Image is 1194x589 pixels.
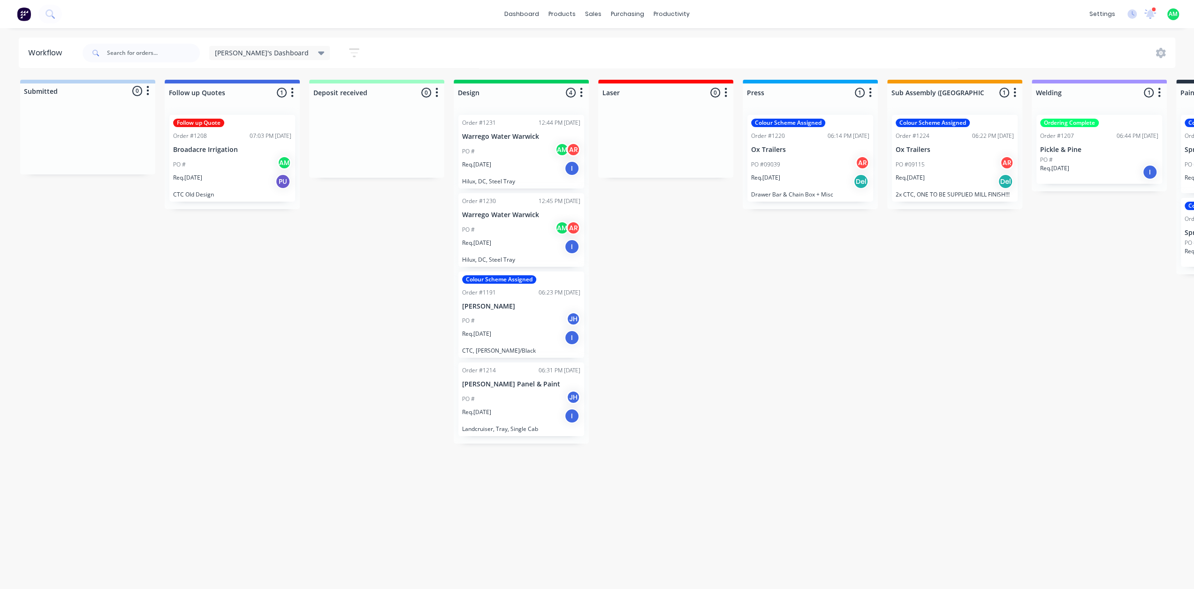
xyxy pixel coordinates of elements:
[1040,156,1053,164] p: PO #
[972,132,1014,140] div: 06:22 PM [DATE]
[277,156,291,170] div: AM
[539,197,580,205] div: 12:45 PM [DATE]
[458,115,584,189] div: Order #123112:44 PM [DATE]Warrego Water WarwickPO #AMARReq.[DATE]IHilux, DC, Steel Tray
[539,288,580,297] div: 06:23 PM [DATE]
[462,147,475,156] p: PO #
[751,132,785,140] div: Order #1220
[566,221,580,235] div: AR
[462,133,580,141] p: Warrego Water Warwick
[250,132,291,140] div: 07:03 PM [DATE]
[564,408,579,423] div: I
[462,395,475,403] p: PO #
[1040,146,1158,154] p: Pickle & Pine
[462,380,580,388] p: [PERSON_NAME] Panel & Paint
[462,408,491,416] p: Req. [DATE]
[539,366,580,375] div: 06:31 PM [DATE]
[462,317,475,325] p: PO #
[751,146,869,154] p: Ox Trailers
[747,115,873,202] div: Colour Scheme AssignedOrder #122006:14 PM [DATE]Ox TrailersPO #09039ARReq.[DATE]DelDrawer Bar & C...
[462,302,580,310] p: [PERSON_NAME]
[1142,165,1157,180] div: I
[896,132,929,140] div: Order #1224
[896,160,925,169] p: PO #09115
[107,44,200,62] input: Search for orders...
[892,115,1018,202] div: Colour Scheme AssignedOrder #122406:22 PM [DATE]Ox TrailersPO #09115ARReq.[DATE]Del2x CTC, ONE TO...
[462,347,580,354] p: CTC, [PERSON_NAME]/Black
[555,143,569,157] div: AM
[173,119,224,127] div: Follow up Quote
[539,119,580,127] div: 12:44 PM [DATE]
[173,191,291,198] p: CTC Old Design
[564,239,579,254] div: I
[751,119,825,127] div: Colour Scheme Assigned
[855,156,869,170] div: AR
[462,256,580,263] p: Hilux, DC, Steel Tray
[462,366,496,375] div: Order #1214
[458,193,584,267] div: Order #123012:45 PM [DATE]Warrego Water WarwickPO #AMARReq.[DATE]IHilux, DC, Steel Tray
[555,221,569,235] div: AM
[896,146,1014,154] p: Ox Trailers
[173,146,291,154] p: Broadacre Irrigation
[1085,7,1120,21] div: settings
[896,174,925,182] p: Req. [DATE]
[462,197,496,205] div: Order #1230
[173,160,186,169] p: PO #
[998,174,1013,189] div: Del
[649,7,694,21] div: productivity
[566,143,580,157] div: AR
[1169,10,1178,18] span: AM
[751,191,869,198] p: Drawer Bar & Chain Box + Misc
[1036,115,1162,184] div: Ordering CompleteOrder #120706:44 PM [DATE]Pickle & PinePO #Req.[DATE]I
[853,174,868,189] div: Del
[173,132,207,140] div: Order #1208
[462,119,496,127] div: Order #1231
[462,211,580,219] p: Warrego Water Warwick
[462,178,580,185] p: Hilux, DC, Steel Tray
[169,115,295,202] div: Follow up QuoteOrder #120807:03 PM [DATE]Broadacre IrrigationPO #AMReq.[DATE]PUCTC Old Design
[896,119,970,127] div: Colour Scheme Assigned
[458,272,584,358] div: Colour Scheme AssignedOrder #119106:23 PM [DATE][PERSON_NAME]PO #JHReq.[DATE]ICTC, [PERSON_NAME]/...
[544,7,580,21] div: products
[1117,132,1158,140] div: 06:44 PM [DATE]
[462,330,491,338] p: Req. [DATE]
[28,47,67,59] div: Workflow
[500,7,544,21] a: dashboard
[606,7,649,21] div: purchasing
[828,132,869,140] div: 06:14 PM [DATE]
[462,425,580,432] p: Landcruiser, Tray, Single Cab
[1040,132,1074,140] div: Order #1207
[751,160,780,169] p: PO #09039
[462,275,536,284] div: Colour Scheme Assigned
[1000,156,1014,170] div: AR
[173,174,202,182] p: Req. [DATE]
[580,7,606,21] div: sales
[1040,164,1069,173] p: Req. [DATE]
[566,390,580,404] div: JH
[462,288,496,297] div: Order #1191
[462,160,491,169] p: Req. [DATE]
[564,161,579,176] div: I
[462,239,491,247] p: Req. [DATE]
[896,191,1014,198] p: 2x CTC, ONE TO BE SUPPLIED MILL FINISH!!!
[215,48,309,58] span: [PERSON_NAME]'s Dashboard
[564,330,579,345] div: I
[462,226,475,234] p: PO #
[458,362,584,436] div: Order #121406:31 PM [DATE][PERSON_NAME] Panel & PaintPO #JHReq.[DATE]ILandcruiser, Tray, Single Cab
[17,7,31,21] img: Factory
[751,174,780,182] p: Req. [DATE]
[275,174,290,189] div: PU
[1040,119,1099,127] div: Ordering Complete
[566,312,580,326] div: JH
